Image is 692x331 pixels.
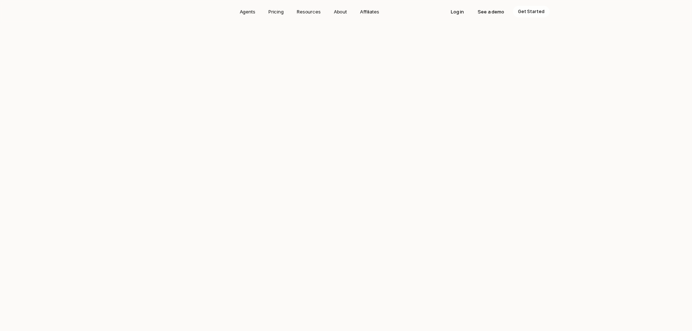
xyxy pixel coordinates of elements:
p: Agents [240,8,255,15]
p: See a demo [478,8,504,15]
a: Get Started [302,110,343,124]
p: Get Started [308,113,336,121]
a: About [329,6,351,17]
a: Affiliates [356,6,384,17]
a: Watch Demo [348,110,390,124]
p: Get Started [518,8,545,15]
p: Affiliates [360,8,379,15]
h1: AI Agents for Physical Commodity Traders [186,13,506,54]
p: AI Agents to automate the for . From trade intelligence, demand forecasting, lead generation, lea... [244,62,448,100]
a: Get Started [513,6,550,17]
p: Log in [451,8,464,15]
a: Resources [292,6,325,17]
p: Resources [297,8,321,15]
p: Pricing [268,8,284,15]
a: See a demo [473,6,509,17]
p: About [334,8,347,15]
a: Pricing [264,6,288,17]
a: Agents [235,6,260,17]
strong: entire Lead-to-Cash cycle [323,64,405,71]
p: Watch Demo [355,113,384,121]
a: Log in [446,6,469,17]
